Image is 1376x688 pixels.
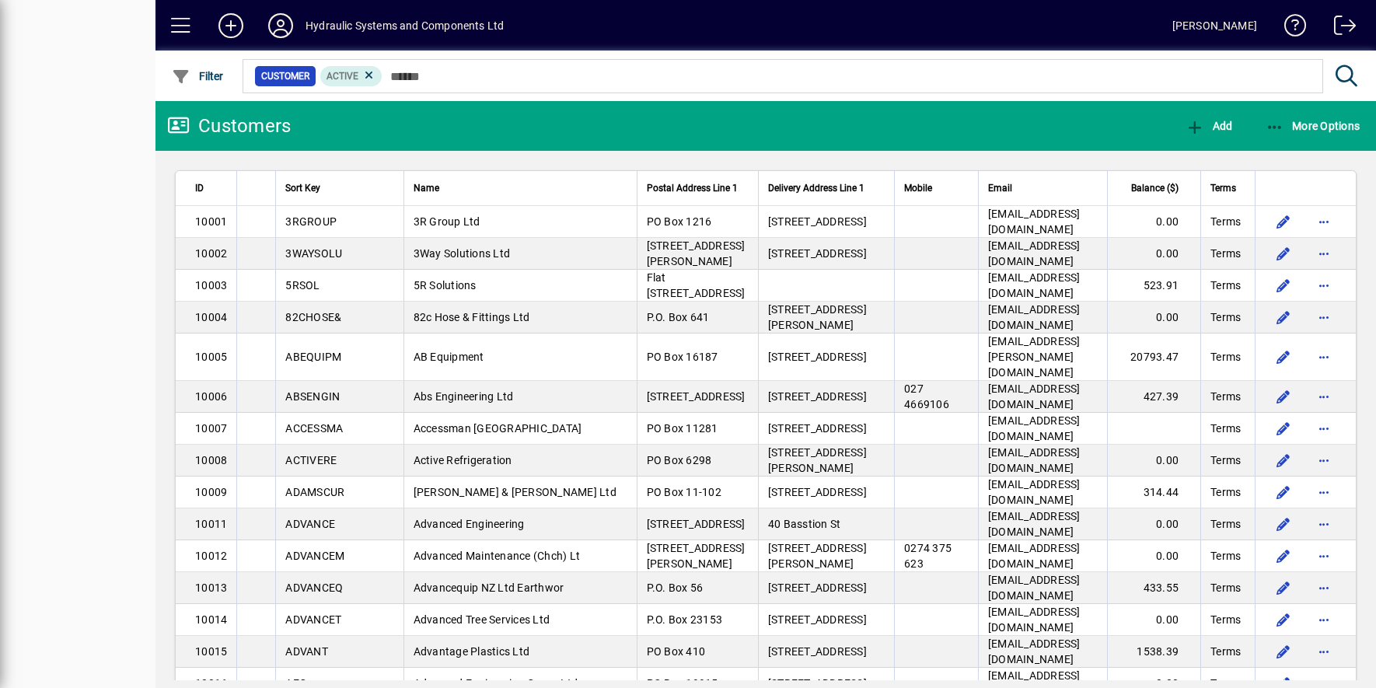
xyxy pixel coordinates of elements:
[195,486,227,498] span: 10009
[1210,580,1241,595] span: Terms
[195,645,227,658] span: 10015
[1311,575,1336,600] button: More options
[988,239,1081,267] span: [EMAIL_ADDRESS][DOMAIN_NAME]
[1262,112,1364,140] button: More Options
[1210,309,1241,325] span: Terms
[256,12,306,40] button: Profile
[1107,302,1200,334] td: 0.00
[1311,384,1336,409] button: More options
[768,518,841,530] span: 40 Basstion St
[195,581,227,594] span: 10013
[195,180,204,197] span: ID
[1210,644,1241,659] span: Terms
[195,454,227,466] span: 10008
[1311,305,1336,330] button: More options
[1210,278,1241,293] span: Terms
[1107,238,1200,270] td: 0.00
[1271,607,1296,632] button: Edit
[904,180,969,197] div: Mobile
[1107,334,1200,381] td: 20793.47
[285,351,341,363] span: ABEQUIPM
[320,66,382,86] mat-chip: Activation Status: Active
[647,239,746,267] span: [STREET_ADDRESS][PERSON_NAME]
[285,454,337,466] span: ACTIVERE
[414,486,616,498] span: [PERSON_NAME] & [PERSON_NAME] Ltd
[414,422,582,435] span: Accessman [GEOGRAPHIC_DATA]
[414,613,550,626] span: Advanced Tree Services Ltd
[988,446,1081,474] span: [EMAIL_ADDRESS][DOMAIN_NAME]
[1271,241,1296,266] button: Edit
[988,180,1012,197] span: Email
[1311,607,1336,632] button: More options
[988,606,1081,634] span: [EMAIL_ADDRESS][DOMAIN_NAME]
[414,279,477,292] span: 5R Solutions
[1210,349,1241,365] span: Terms
[1311,416,1336,441] button: More options
[768,645,867,658] span: [STREET_ADDRESS]
[195,550,227,562] span: 10012
[1271,639,1296,664] button: Edit
[285,422,343,435] span: ACCESSMA
[1311,480,1336,505] button: More options
[327,71,358,82] span: Active
[172,70,224,82] span: Filter
[1182,112,1236,140] button: Add
[195,215,227,228] span: 10001
[647,454,712,466] span: PO Box 6298
[768,446,867,474] span: [STREET_ADDRESS][PERSON_NAME]
[195,422,227,435] span: 10007
[414,581,564,594] span: Advancequip NZ Ltd Earthwor
[1210,516,1241,532] span: Terms
[768,390,867,403] span: [STREET_ADDRESS]
[1107,604,1200,636] td: 0.00
[1271,384,1296,409] button: Edit
[988,303,1081,331] span: [EMAIL_ADDRESS][DOMAIN_NAME]
[1107,206,1200,238] td: 0.00
[1271,305,1296,330] button: Edit
[285,279,320,292] span: 5RSOL
[1271,543,1296,568] button: Edit
[285,390,340,403] span: ABSENGIN
[988,637,1081,665] span: [EMAIL_ADDRESS][DOMAIN_NAME]
[768,581,867,594] span: [STREET_ADDRESS]
[1322,3,1357,54] a: Logout
[285,613,341,626] span: ADVANCET
[285,550,344,562] span: ADVANCEM
[768,542,867,570] span: [STREET_ADDRESS][PERSON_NAME]
[768,422,867,435] span: [STREET_ADDRESS]
[768,303,867,331] span: [STREET_ADDRESS][PERSON_NAME]
[195,351,227,363] span: 10005
[1210,180,1236,197] span: Terms
[988,208,1081,236] span: [EMAIL_ADDRESS][DOMAIN_NAME]
[1273,3,1307,54] a: Knowledge Base
[647,581,704,594] span: P.O. Box 56
[285,215,337,228] span: 3RGROUP
[647,180,738,197] span: Postal Address Line 1
[195,279,227,292] span: 10003
[285,645,328,658] span: ADVANT
[261,68,309,84] span: Customer
[414,454,512,466] span: Active Refrigeration
[768,215,867,228] span: [STREET_ADDRESS]
[206,12,256,40] button: Add
[1271,512,1296,536] button: Edit
[1311,543,1336,568] button: More options
[414,550,581,562] span: Advanced Maintenance (Chch) Lt
[1107,508,1200,540] td: 0.00
[414,311,530,323] span: 82c Hose & Fittings Ltd
[768,247,867,260] span: [STREET_ADDRESS]
[1117,180,1193,197] div: Balance ($)
[647,645,706,658] span: PO Box 410
[285,311,341,323] span: 82CHOSE&
[1271,480,1296,505] button: Edit
[1210,246,1241,261] span: Terms
[1311,512,1336,536] button: More options
[988,542,1081,570] span: [EMAIL_ADDRESS][DOMAIN_NAME]
[768,486,867,498] span: [STREET_ADDRESS]
[988,335,1081,379] span: [EMAIL_ADDRESS][PERSON_NAME][DOMAIN_NAME]
[1210,421,1241,436] span: Terms
[1266,120,1360,132] span: More Options
[988,414,1081,442] span: [EMAIL_ADDRESS][DOMAIN_NAME]
[768,351,867,363] span: [STREET_ADDRESS]
[647,351,718,363] span: PO Box 16187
